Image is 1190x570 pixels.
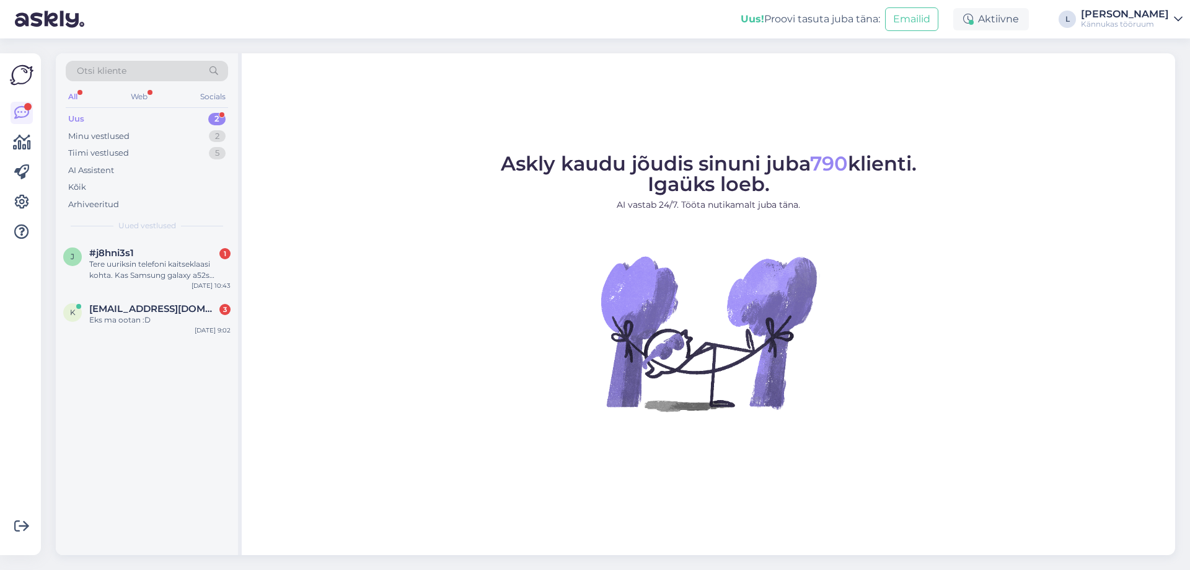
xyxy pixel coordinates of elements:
[195,326,231,335] div: [DATE] 9:02
[501,151,917,196] span: Askly kaudu jõudis sinuni juba klienti. Igaüks loeb.
[1081,9,1183,29] a: [PERSON_NAME]Kännukas tööruum
[953,8,1029,30] div: Aktiivne
[1081,19,1169,29] div: Kännukas tööruum
[741,12,880,27] div: Proovi tasuta juba täna:
[192,281,231,290] div: [DATE] 10:43
[89,247,134,259] span: #j8hni3s1
[885,7,938,31] button: Emailid
[68,164,114,177] div: AI Assistent
[597,221,820,445] img: No Chat active
[1081,9,1169,19] div: [PERSON_NAME]
[219,248,231,259] div: 1
[1059,11,1076,28] div: L
[68,147,129,159] div: Tiimi vestlused
[219,304,231,315] div: 3
[70,308,76,317] span: k
[66,89,80,105] div: All
[208,113,226,125] div: 2
[209,147,226,159] div: 5
[10,63,33,87] img: Askly Logo
[198,89,228,105] div: Socials
[118,220,176,231] span: Uued vestlused
[77,65,126,78] span: Otsi kliente
[741,13,764,25] b: Uus!
[89,314,231,326] div: Eks ma ootan :D
[501,198,917,212] p: AI vastab 24/7. Tööta nutikamalt juba täna.
[810,151,848,176] span: 790
[209,130,226,143] div: 2
[68,181,86,194] div: Kõik
[71,252,74,261] span: j
[89,259,231,281] div: Tere uuriksin telefoni kaitseklaasi kohta. Kas Samsung galaxy a52s klaasi oleks?
[68,130,130,143] div: Minu vestlused
[89,303,218,314] span: kondiitriari@gmail.com
[68,113,84,125] div: Uus
[128,89,150,105] div: Web
[68,198,119,211] div: Arhiveeritud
